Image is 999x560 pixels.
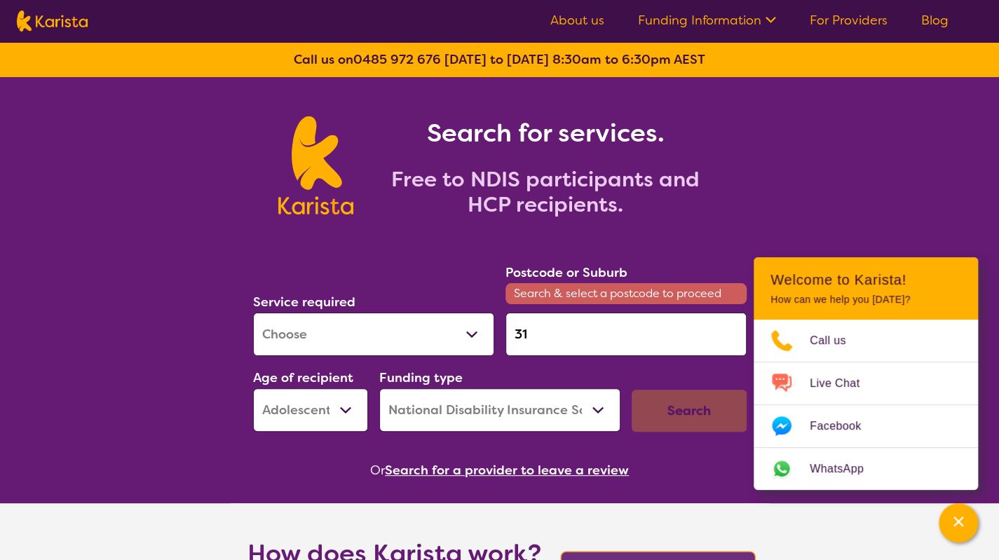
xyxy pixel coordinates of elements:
[754,320,978,490] ul: Choose channel
[810,416,878,437] span: Facebook
[294,51,705,68] b: Call us on [DATE] to [DATE] 8:30am to 6:30pm AEST
[770,294,961,306] p: How can we help you [DATE]?
[921,12,949,29] a: Blog
[379,369,463,386] label: Funding type
[754,257,978,490] div: Channel Menu
[253,294,355,310] label: Service required
[370,116,721,150] h1: Search for services.
[370,167,721,217] h2: Free to NDIS participants and HCP recipients.
[17,11,88,32] img: Karista logo
[278,116,353,214] img: Karista logo
[505,313,747,356] input: Type
[505,264,627,281] label: Postcode or Suburb
[810,373,876,394] span: Live Chat
[505,283,747,304] span: Search & select a postcode to proceed
[810,330,863,351] span: Call us
[754,448,978,490] a: Web link opens in a new tab.
[810,458,881,479] span: WhatsApp
[353,51,441,68] a: 0485 972 676
[550,12,604,29] a: About us
[770,271,961,288] h2: Welcome to Karista!
[810,12,888,29] a: For Providers
[253,369,353,386] label: Age of recipient
[939,503,978,542] button: Channel Menu
[385,460,629,481] button: Search for a provider to leave a review
[638,12,776,29] a: Funding Information
[370,460,385,481] span: Or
